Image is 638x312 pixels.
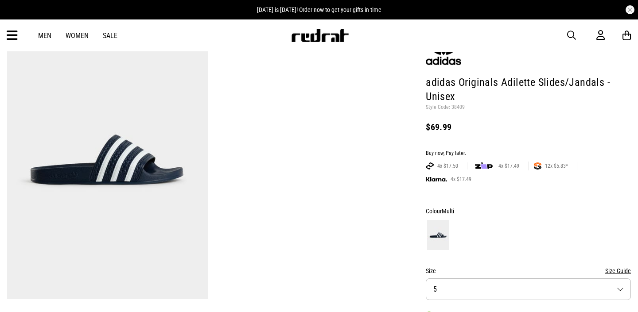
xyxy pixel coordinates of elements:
img: Adidas Originals Adilette Slides/jandals - Unisex in Multi [7,23,208,299]
span: 4x $17.49 [447,176,475,183]
a: Men [38,31,51,40]
img: zip [475,162,493,170]
img: SPLITPAY [534,162,541,169]
div: $69.99 [426,122,631,132]
span: 4x $17.50 [434,162,462,169]
span: 12x $5.83* [541,162,572,169]
div: Colour [426,206,631,216]
h1: adidas Originals Adilette Slides/Jandals - Unisex [426,76,631,104]
img: KLARNA [426,177,447,182]
button: 5 [426,278,631,300]
button: Open LiveChat chat widget [7,4,34,30]
span: 4x $17.49 [495,162,523,169]
span: [DATE] is [DATE]! Order now to get your gifts in time [257,6,381,13]
div: Buy now, Pay later. [426,150,631,157]
img: Redrat logo [291,29,349,42]
img: AFTERPAY [426,162,434,169]
button: Size Guide [605,266,631,276]
span: Multi [442,208,454,215]
a: Sale [103,31,117,40]
div: Size [426,266,631,276]
p: Style Code: 38409 [426,104,631,111]
img: Multi [427,220,449,250]
span: 5 [433,285,437,293]
a: Women [66,31,89,40]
